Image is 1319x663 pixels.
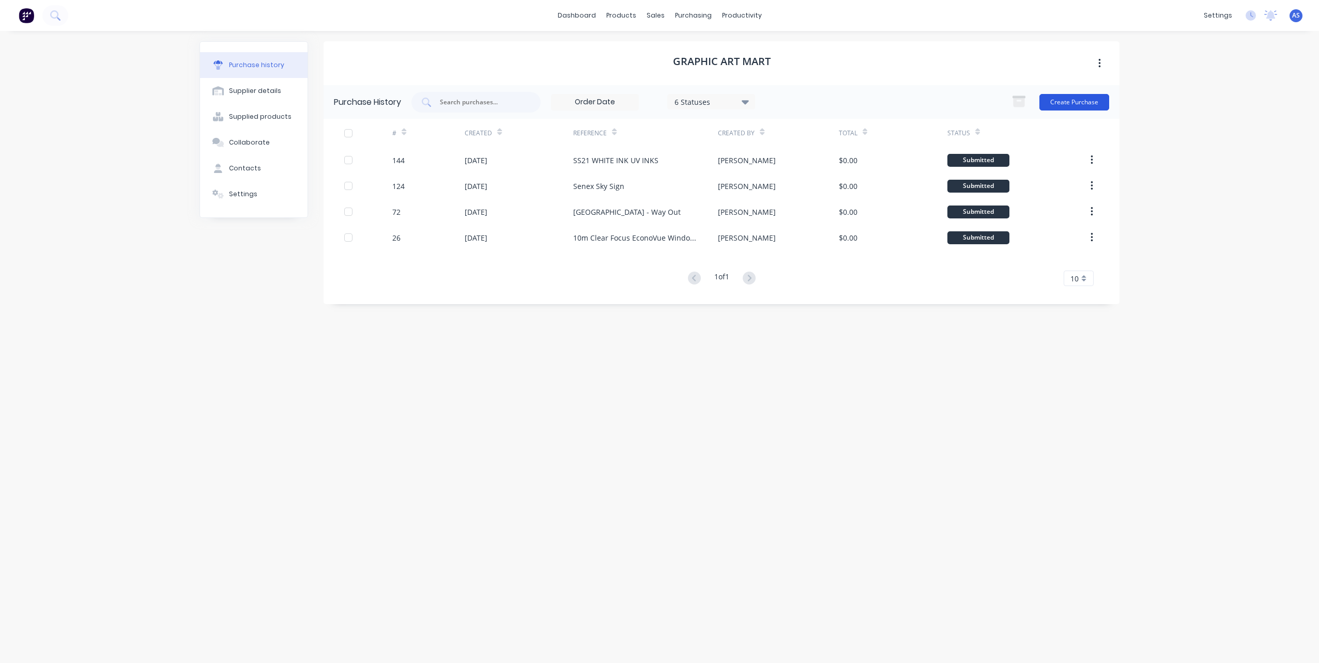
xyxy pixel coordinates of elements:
[839,129,857,138] div: Total
[947,231,1009,244] div: Submitted
[601,8,641,23] div: products
[229,190,257,199] div: Settings
[465,129,492,138] div: Created
[573,207,681,217] div: [GEOGRAPHIC_DATA] - Way Out
[392,181,405,192] div: 124
[551,94,638,110] input: Order Date
[947,206,1009,218] div: Submitted
[392,129,396,138] div: #
[200,181,308,207] button: Settings
[573,129,607,138] div: Reference
[392,155,405,166] div: 144
[229,86,281,96] div: Supplier details
[1292,11,1300,20] span: AS
[674,96,748,107] div: 6 Statuses
[947,129,970,138] div: Status
[1199,8,1237,23] div: settings
[714,271,729,286] div: 1 of 1
[1039,94,1109,110] button: Create Purchase
[718,207,776,217] div: [PERSON_NAME]
[392,232,401,243] div: 26
[573,181,624,192] div: Senex Sky Sign
[392,207,401,217] div: 72
[200,155,308,181] button: Contacts
[200,130,308,155] button: Collaborate
[839,207,857,217] div: $0.00
[229,138,270,147] div: Collaborate
[465,207,487,217] div: [DATE]
[200,78,308,104] button: Supplier details
[839,181,857,192] div: $0.00
[439,97,525,107] input: Search purchases...
[334,96,401,108] div: Purchase History
[553,8,601,23] a: dashboard
[229,164,261,173] div: Contacts
[573,155,658,166] div: SS21 WHITE INK UV INKS
[947,154,1009,167] div: Submitted
[573,232,697,243] div: 10m Clear Focus EconoVue Window Film
[200,52,308,78] button: Purchase history
[1070,273,1079,284] span: 10
[229,112,292,121] div: Supplied products
[19,8,34,23] img: Factory
[673,55,771,68] h1: Graphic Art Mart
[718,129,755,138] div: Created By
[229,60,284,70] div: Purchase history
[641,8,670,23] div: sales
[718,155,776,166] div: [PERSON_NAME]
[718,232,776,243] div: [PERSON_NAME]
[839,155,857,166] div: $0.00
[947,180,1009,193] div: Submitted
[717,8,767,23] div: productivity
[465,232,487,243] div: [DATE]
[465,181,487,192] div: [DATE]
[465,155,487,166] div: [DATE]
[718,181,776,192] div: [PERSON_NAME]
[200,104,308,130] button: Supplied products
[839,232,857,243] div: $0.00
[670,8,717,23] div: purchasing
